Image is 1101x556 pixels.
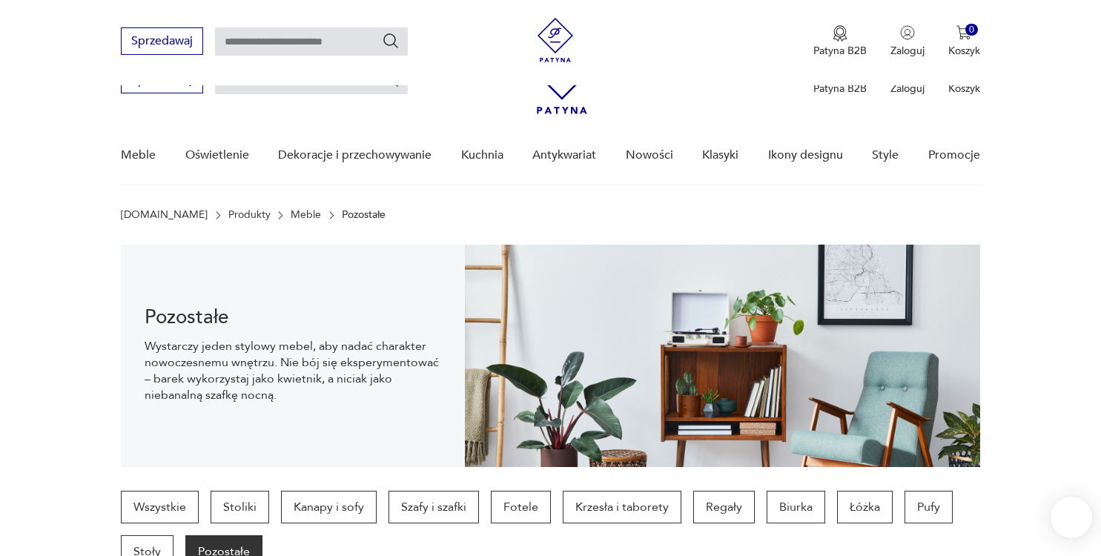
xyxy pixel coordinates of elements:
a: Krzesła i taborety [563,491,681,523]
p: Patyna B2B [813,82,867,96]
a: Kanapy i sofy [281,491,377,523]
img: Ikonka użytkownika [900,25,915,40]
a: Klasyki [702,127,738,184]
a: Fotele [491,491,551,523]
a: Ikony designu [768,127,843,184]
a: Sprzedawaj [121,37,203,47]
p: Zaloguj [890,82,925,96]
a: Oświetlenie [185,127,249,184]
a: [DOMAIN_NAME] [121,209,208,221]
p: Wystarczy jeden stylowy mebel, aby nadać charakter nowoczesnemu wnętrzu. Nie bój się eksperymento... [145,338,440,403]
a: Sprzedawaj [121,76,203,86]
a: Stoliki [211,491,269,523]
a: Pufy [905,491,953,523]
a: Dekoracje i przechowywanie [278,127,432,184]
p: Koszyk [948,44,980,58]
a: Ikona medaluPatyna B2B [813,25,867,58]
a: Szafy i szafki [389,491,479,523]
button: Sprzedawaj [121,27,203,55]
img: Ikona koszyka [956,25,971,40]
button: Szukaj [382,32,400,50]
button: Patyna B2B [813,25,867,58]
a: Antykwariat [532,127,596,184]
img: Patyna - sklep z meblami i dekoracjami vintage [533,18,578,62]
a: Kuchnia [461,127,503,184]
a: Regały [693,491,755,523]
h1: Pozostałe [145,308,440,326]
a: Wszystkie [121,491,199,523]
a: Produkty [228,209,271,221]
img: 969d9116629659dbb0bd4e745da535dc.jpg [465,245,980,467]
div: 0 [965,24,978,36]
p: Patyna B2B [813,44,867,58]
p: Zaloguj [890,44,925,58]
iframe: Smartsupp widget button [1051,497,1092,538]
a: Style [872,127,899,184]
p: Pozostałe [342,209,386,221]
a: Łóżka [837,491,893,523]
a: Biurka [767,491,825,523]
a: Promocje [928,127,980,184]
a: Nowości [626,127,673,184]
a: Meble [291,209,321,221]
a: Meble [121,127,156,184]
button: 0Koszyk [948,25,980,58]
p: Koszyk [948,82,980,96]
img: Ikona medalu [833,25,847,42]
button: Zaloguj [890,25,925,58]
